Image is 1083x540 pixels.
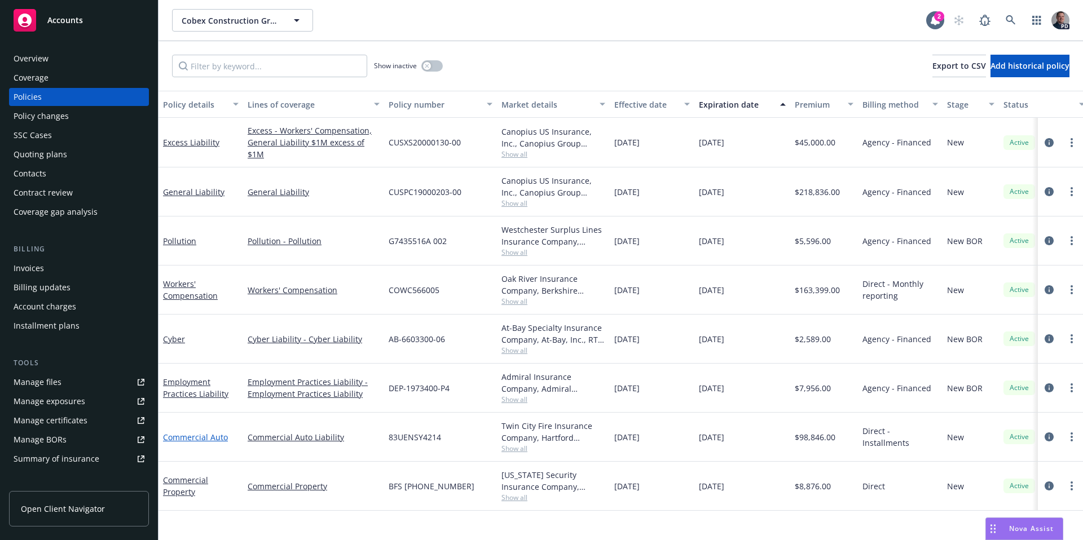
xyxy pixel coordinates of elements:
a: Workers' Compensation [163,278,218,301]
a: Report a Bug [974,9,996,32]
a: Workers' Compensation [248,284,380,296]
span: Active [1008,187,1031,197]
button: Premium [790,91,858,118]
a: Manage BORs [9,431,149,449]
span: [DATE] [699,136,724,148]
a: more [1065,430,1078,444]
span: [DATE] [614,136,640,148]
a: Manage certificates [9,411,149,430]
a: circleInformation [1042,234,1056,247]
a: circleInformation [1042,283,1056,296]
a: Commercial Property [248,480,380,492]
a: SSC Cases [9,126,149,144]
span: $5,596.00 [795,235,831,247]
span: $98,846.00 [795,431,835,443]
span: BFS [PHONE_NUMBER] [389,480,474,492]
a: Start snowing [948,9,970,32]
span: COWC566005 [389,284,439,296]
a: Contract review [9,184,149,202]
a: Coverage [9,69,149,87]
div: Billing updates [14,278,71,296]
div: Manage exposures [14,392,85,410]
span: $163,399.00 [795,284,840,296]
div: Summary of insurance [14,450,99,468]
span: New BOR [947,333,983,345]
span: Add historical policy [990,60,1069,71]
div: [US_STATE] Security Insurance Company, Liberty Mutual [501,469,605,493]
span: Active [1008,383,1031,393]
div: Policies [14,88,42,106]
div: Overview [14,50,49,68]
button: Stage [943,91,999,118]
span: [DATE] [699,235,724,247]
div: Canopius US Insurance, Inc., Canopius Group Limited, Amwins [501,126,605,149]
a: Account charges [9,298,149,316]
span: [DATE] [614,382,640,394]
div: Coverage gap analysis [14,203,98,221]
a: Commercial Auto [163,432,228,442]
div: Stage [947,99,982,110]
span: Cobex Construction Group [182,15,279,26]
span: Agency - Financed [862,235,931,247]
div: Invoices [14,259,44,277]
a: Cyber Liability - Cyber Liability [248,333,380,345]
span: [DATE] [614,235,640,247]
div: Installment plans [14,317,80,335]
a: more [1065,283,1078,296]
a: Employment Practices Liability [163,377,228,399]
a: more [1065,479,1078,493]
span: Active [1008,432,1031,442]
a: Overview [9,50,149,68]
span: [DATE] [699,186,724,198]
span: Show all [501,149,605,159]
button: Export to CSV [932,55,986,77]
div: Manage files [14,373,61,391]
div: Effective date [614,99,677,110]
div: Contacts [14,165,46,183]
span: Active [1008,334,1031,344]
span: [DATE] [699,382,724,394]
div: Billing method [862,99,926,110]
span: $218,836.00 [795,186,840,198]
div: Account charges [14,298,76,316]
img: photo [1051,11,1069,29]
div: SSC Cases [14,126,52,144]
button: Add historical policy [990,55,1069,77]
span: $2,589.00 [795,333,831,345]
div: Tools [9,357,149,369]
span: Agency - Financed [862,136,931,148]
a: Accounts [9,5,149,36]
span: Open Client Navigator [21,503,105,515]
button: Billing method [858,91,943,118]
span: New [947,186,964,198]
a: Search [1000,9,1022,32]
div: Expiration date [699,99,773,110]
div: Manage certificates [14,411,87,430]
a: Contacts [9,165,149,183]
button: Effective date [610,91,694,118]
button: Nova Assist [985,517,1063,540]
span: $45,000.00 [795,136,835,148]
a: Coverage gap analysis [9,203,149,221]
span: Agency - Financed [862,186,931,198]
span: [DATE] [699,431,724,443]
a: Quoting plans [9,145,149,163]
a: Commercial Auto Liability [248,431,380,443]
div: Market details [501,99,593,110]
a: Cyber [163,334,185,344]
span: Export to CSV [932,60,986,71]
a: General Liability [248,186,380,198]
span: New [947,480,964,492]
div: Contract review [14,184,73,202]
a: Switch app [1025,9,1048,32]
div: Coverage [14,69,49,87]
button: Policy details [159,91,243,118]
div: Admiral Insurance Company, Admiral Insurance Group ([PERSON_NAME] Corporation), RT Specialty Insu... [501,371,605,395]
span: Nova Assist [1009,524,1054,533]
span: New [947,431,964,443]
span: G7435516A 002 [389,235,447,247]
a: Pollution [163,236,196,246]
a: more [1065,381,1078,395]
span: Show all [501,247,605,257]
span: Direct - Installments [862,425,938,449]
